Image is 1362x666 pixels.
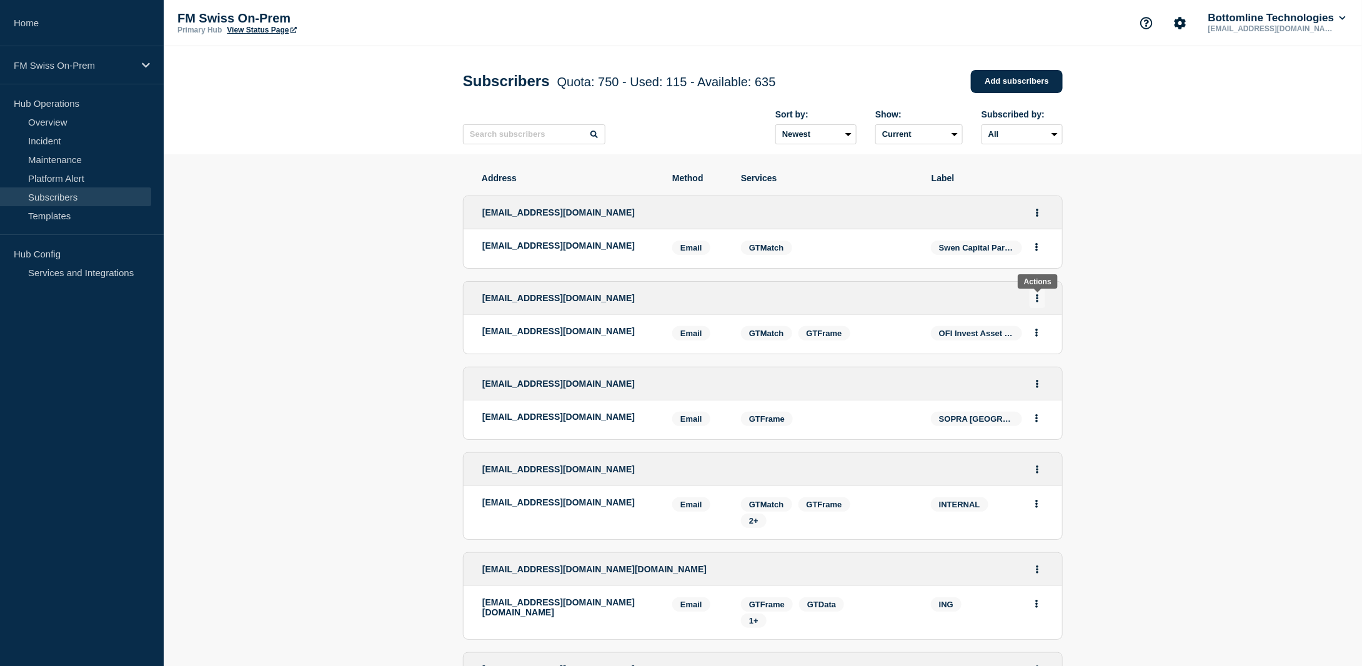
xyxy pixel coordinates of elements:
[672,241,710,255] span: Email
[931,326,1022,340] span: OFI Invest Asset Management
[749,329,784,338] span: GTMatch
[482,241,654,251] p: [EMAIL_ADDRESS][DOMAIN_NAME]
[1029,594,1045,614] button: Actions
[1029,494,1045,514] button: Actions
[1206,12,1348,24] button: Bottomline Technologies
[672,173,722,183] span: Method
[775,124,857,144] select: Sort by
[971,70,1063,93] a: Add subscribers
[482,564,707,574] span: [EMAIL_ADDRESS][DOMAIN_NAME][DOMAIN_NAME]
[807,329,842,338] span: GTFrame
[749,616,758,625] span: 1+
[482,173,654,183] span: Address
[931,412,1022,426] span: SOPRA [GEOGRAPHIC_DATA]
[463,124,605,144] input: Search subscribers
[741,173,913,183] span: Services
[1029,323,1045,342] button: Actions
[1030,374,1045,394] button: Actions
[672,597,710,612] span: Email
[557,75,776,89] span: Quota: 750 - Used: 115 - Available: 635
[672,412,710,426] span: Email
[1030,203,1045,222] button: Actions
[931,497,988,512] span: INTERNAL
[875,109,963,119] div: Show:
[1029,237,1045,257] button: Actions
[982,109,1063,119] div: Subscribed by:
[749,243,784,252] span: GTMatch
[931,241,1022,255] span: Swen Capital Partners
[1030,560,1045,579] button: Actions
[1167,10,1193,36] button: Account settings
[775,109,857,119] div: Sort by:
[482,379,635,389] span: [EMAIL_ADDRESS][DOMAIN_NAME]
[982,124,1063,144] select: Subscribed by
[672,497,710,512] span: Email
[1030,460,1045,479] button: Actions
[227,26,296,34] a: View Status Page
[14,60,134,71] p: FM Swiss On-Prem
[482,597,654,617] p: [EMAIL_ADDRESS][DOMAIN_NAME][DOMAIN_NAME]
[177,26,222,34] p: Primary Hub
[482,207,635,217] span: [EMAIL_ADDRESS][DOMAIN_NAME]
[875,124,963,144] select: Deleted
[482,412,654,422] p: [EMAIL_ADDRESS][DOMAIN_NAME]
[1206,24,1336,33] p: [EMAIL_ADDRESS][DOMAIN_NAME]
[1133,10,1160,36] button: Support
[482,464,635,474] span: [EMAIL_ADDRESS][DOMAIN_NAME]
[807,500,842,509] span: GTFrame
[807,600,836,609] span: GTData
[749,516,758,525] span: 2+
[672,326,710,340] span: Email
[482,326,654,336] p: [EMAIL_ADDRESS][DOMAIN_NAME]
[749,414,785,424] span: GTFrame
[931,597,962,612] span: ING
[1029,409,1045,428] button: Actions
[463,72,776,90] h1: Subscribers
[1024,277,1051,286] div: Actions
[749,600,785,609] span: GTFrame
[1030,289,1045,308] button: Actions
[482,293,635,303] span: [EMAIL_ADDRESS][DOMAIN_NAME]
[932,173,1044,183] span: Label
[749,500,784,509] span: GTMatch
[177,11,427,26] p: FM Swiss On-Prem
[482,497,654,507] p: [EMAIL_ADDRESS][DOMAIN_NAME]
